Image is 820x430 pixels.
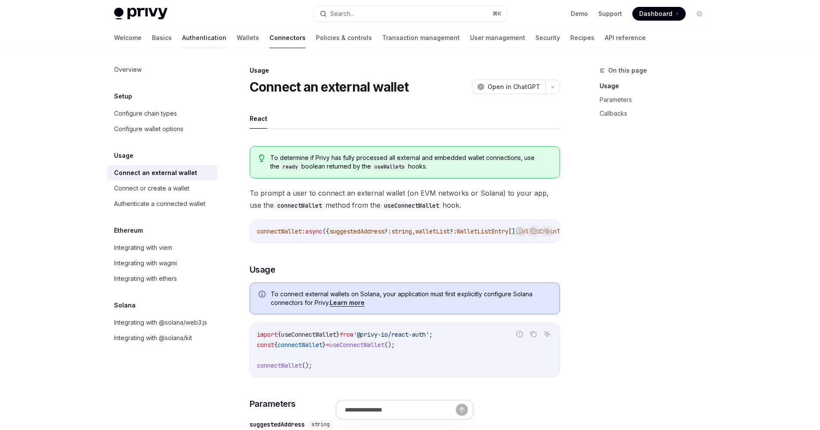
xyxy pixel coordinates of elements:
a: Policies & controls [316,28,372,48]
span: walletList [415,227,450,235]
span: from [340,331,353,338]
div: Search... [330,9,354,19]
button: Open in ChatGPT [472,80,545,94]
button: Ask AI [542,329,553,340]
span: import [257,331,278,338]
button: Send message [456,404,468,416]
span: On this page [608,65,647,76]
div: Configure wallet options [114,124,183,134]
span: connectWallet [278,341,322,349]
a: Connectors [269,28,306,48]
a: Integrating with @solana/web3.js [107,315,217,330]
a: Basics [152,28,172,48]
span: [], [508,227,519,235]
a: Integrating with wagmi [107,255,217,271]
button: Toggle dark mode [693,7,706,21]
div: Integrating with viem [114,243,172,253]
a: Integrating with ethers [107,271,217,286]
span: useConnectWallet [281,331,336,338]
span: useConnectWallet [329,341,384,349]
span: To connect external wallets on Solana, your application must first explicitly configure Solana co... [271,290,551,307]
span: ⌘ K [492,10,501,17]
a: Dashboard [632,7,686,21]
button: Report incorrect code [514,225,525,236]
a: Integrating with @solana/kit [107,330,217,346]
div: Authenticate a connected wallet [114,199,205,209]
span: Parameters [250,398,296,410]
span: Dashboard [639,9,672,18]
a: Recipes [570,28,594,48]
div: Integrating with ethers [114,273,177,284]
a: Parameters [600,93,713,107]
span: Open in ChatGPT [488,83,540,91]
span: } [322,341,326,349]
div: Connect an external wallet [114,168,197,178]
button: Copy the contents from the code block [528,225,539,236]
code: useConnectWallet [381,201,442,210]
div: Usage [250,66,560,75]
a: Welcome [114,28,142,48]
span: suggestedAddress [329,227,384,235]
button: Report incorrect code [514,329,525,340]
span: ; [429,331,433,338]
a: Configure wallet options [107,121,217,137]
h5: Usage [114,150,133,161]
h5: Ethereum [114,225,143,236]
button: React [250,108,267,129]
div: Integrating with wagmi [114,258,177,268]
a: Wallets [237,28,259,48]
a: Demo [571,9,588,18]
svg: Tip [259,154,265,162]
a: User management [470,28,525,48]
span: (); [302,362,312,369]
a: API reference [605,28,646,48]
span: string [391,227,412,235]
img: light logo [114,8,167,20]
h5: Setup [114,91,132,101]
button: Ask AI [542,225,553,236]
span: , [412,227,415,235]
code: useWallets [371,163,408,171]
a: Connect an external wallet [107,165,217,181]
span: = [326,341,329,349]
a: Usage [600,79,713,93]
button: Search...⌘K [314,6,507,21]
span: connectWallet [257,362,302,369]
svg: Info [259,291,267,299]
span: const [257,341,274,349]
span: connectWallet [257,227,302,235]
a: Authenticate a connected wallet [107,196,217,212]
span: To determine if Privy has fully processed all external and embedded wallet connections, use the b... [270,154,551,171]
span: async [305,227,322,235]
span: ?: [384,227,391,235]
h5: Solana [114,300,136,310]
span: '@privy-io/react-auth' [353,331,429,338]
span: ?: [450,227,457,235]
div: Integrating with @solana/web3.js [114,317,207,328]
div: Connect or create a wallet [114,183,189,193]
a: Support [598,9,622,18]
span: { [274,341,278,349]
span: Usage [250,264,275,276]
span: { [278,331,281,338]
a: Transaction management [382,28,460,48]
a: Callbacks [600,107,713,120]
span: WalletListEntry [457,227,508,235]
div: Overview [114,64,142,75]
code: connectWallet [274,201,325,210]
a: Learn more [330,299,365,307]
span: ({ [322,227,329,235]
button: Copy the contents from the code block [528,329,539,340]
span: (); [384,341,395,349]
a: Configure chain types [107,106,217,121]
span: } [336,331,340,338]
a: Security [535,28,560,48]
span: To prompt a user to connect an external wallet (on EVM networks or Solana) to your app, use the m... [250,187,560,211]
div: Integrating with @solana/kit [114,333,192,343]
h1: Connect an external wallet [250,79,409,95]
span: : [302,227,305,235]
a: Authentication [182,28,226,48]
input: Ask a question... [345,400,456,419]
a: Integrating with viem [107,240,217,255]
a: Connect or create a wallet [107,181,217,196]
